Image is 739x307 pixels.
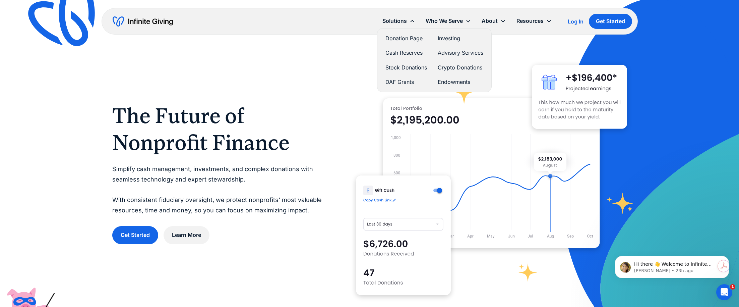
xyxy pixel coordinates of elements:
[716,284,732,300] iframe: Intercom live chat
[420,14,476,28] div: Who We Serve
[377,14,420,28] div: Solutions
[385,63,427,72] a: Stock Donations
[438,48,483,57] a: Advisory Services
[605,242,739,289] iframe: Intercom notifications message
[112,164,329,215] p: Simplify cash management, investments, and complex donations with seamless technology and expert ...
[383,98,600,248] img: nonprofit donation platform
[377,28,492,92] nav: Solutions
[516,16,544,25] div: Resources
[730,284,735,290] span: 1
[607,193,634,214] img: fundraising star
[482,16,498,25] div: About
[385,78,427,87] a: DAF Grants
[438,78,483,87] a: Endowments
[568,17,583,25] a: Log In
[426,16,463,25] div: Who We Serve
[568,19,583,24] div: Log In
[112,226,158,244] a: Get Started
[385,34,427,43] a: Donation Page
[164,226,209,244] a: Learn More
[382,16,407,25] div: Solutions
[589,14,632,29] a: Get Started
[112,102,329,156] h1: The Future of Nonprofit Finance
[511,14,557,28] div: Resources
[356,175,451,295] img: donation software for nonprofits
[113,16,173,27] a: home
[438,34,483,43] a: Investing
[476,14,511,28] div: About
[385,48,427,57] a: Cash Reserves
[438,63,483,72] a: Crypto Donations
